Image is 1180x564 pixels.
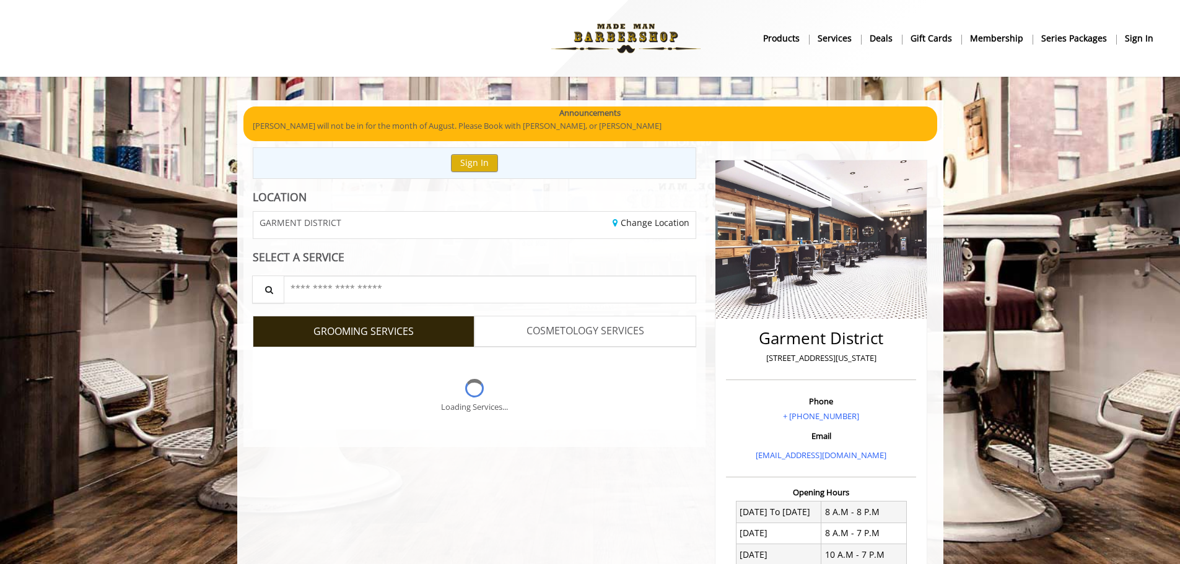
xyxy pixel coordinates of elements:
b: sign in [1125,32,1153,45]
a: + [PHONE_NUMBER] [783,410,859,422]
p: [PERSON_NAME] will not be in for the month of August. Please Book with [PERSON_NAME], or [PERSON_... [253,119,928,132]
b: Announcements [559,106,621,119]
a: MembershipMembership [961,29,1033,47]
b: gift cards [911,32,952,45]
b: products [763,32,800,45]
h2: Garment District [729,329,913,347]
b: LOCATION [253,189,307,204]
a: Series packagesSeries packages [1033,29,1116,47]
img: Made Man Barbershop logo [541,4,711,72]
td: 8 A.M - 7 P.M [821,523,907,544]
td: 8 A.M - 8 P.M [821,501,907,523]
a: Change Location [613,217,689,228]
h3: Opening Hours [726,488,916,497]
a: sign insign in [1116,29,1162,47]
a: DealsDeals [861,29,902,47]
span: COSMETOLOGY SERVICES [527,323,644,339]
b: Series packages [1041,32,1107,45]
span: GARMENT DISTRICT [260,218,341,227]
td: [DATE] To [DATE] [736,501,821,523]
td: [DATE] [736,523,821,544]
button: Service Search [252,275,284,303]
div: Loading Services... [441,401,508,414]
a: Gift cardsgift cards [902,29,961,47]
b: Deals [870,32,893,45]
button: Sign In [451,154,498,172]
h3: Email [729,432,913,440]
p: [STREET_ADDRESS][US_STATE] [729,352,913,365]
a: ServicesServices [809,29,861,47]
b: Services [818,32,852,45]
a: Productsproducts [754,29,809,47]
div: Grooming services [253,347,697,430]
a: [EMAIL_ADDRESS][DOMAIN_NAME] [756,449,886,461]
h3: Phone [729,397,913,406]
b: Membership [970,32,1023,45]
div: SELECT A SERVICE [253,251,697,263]
span: GROOMING SERVICES [313,324,414,340]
